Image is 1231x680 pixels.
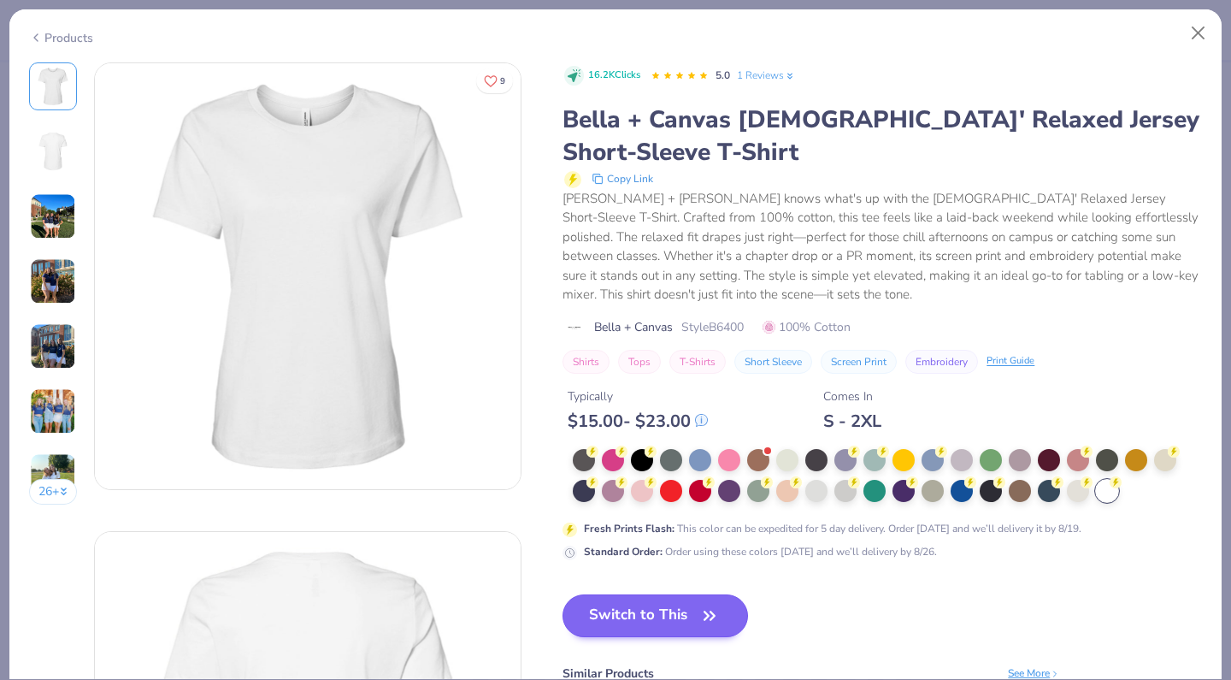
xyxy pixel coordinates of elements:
div: Products [29,29,93,47]
div: Print Guide [987,354,1034,369]
span: 5.0 [716,68,730,82]
button: Short Sleeve [734,350,812,374]
button: Switch to This [562,594,748,637]
span: 9 [500,77,505,86]
div: Bella + Canvas [DEMOGRAPHIC_DATA]' Relaxed Jersey Short-Sleeve T-Shirt [562,103,1202,169]
button: Embroidery [905,350,978,374]
span: Bella + Canvas [594,318,673,336]
div: [PERSON_NAME] + [PERSON_NAME] knows what's up with the [DEMOGRAPHIC_DATA]' Relaxed Jersey Short-S... [562,189,1202,305]
button: Tops [618,350,661,374]
strong: Standard Order : [584,545,663,559]
img: User generated content [30,258,76,305]
div: S - 2XL [823,411,881,432]
div: Order using these colors [DATE] and we’ll delivery by 8/26. [584,544,937,559]
img: Back [32,131,74,172]
img: brand logo [562,321,586,334]
button: Shirts [562,350,610,374]
button: copy to clipboard [586,169,658,189]
strong: Fresh Prints Flash : [584,522,674,535]
img: User generated content [30,453,76,500]
img: Front [32,66,74,107]
img: Front [95,63,521,489]
div: Typically [568,387,708,405]
button: Screen Print [821,350,897,374]
div: 5.0 Stars [651,62,709,90]
span: 16.2K Clicks [588,68,640,83]
button: Close [1182,17,1215,50]
button: Like [476,68,513,93]
img: User generated content [30,193,76,239]
button: T-Shirts [669,350,726,374]
span: 100% Cotton [763,318,851,336]
img: User generated content [30,388,76,435]
img: User generated content [30,323,76,370]
div: Comes In [823,387,881,405]
div: This color can be expedited for 5 day delivery. Order [DATE] and we’ll delivery it by 8/19. [584,521,1081,536]
span: Style B6400 [681,318,744,336]
a: 1 Reviews [737,68,796,83]
div: $ 15.00 - $ 23.00 [568,411,708,432]
button: 26+ [29,479,78,505]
